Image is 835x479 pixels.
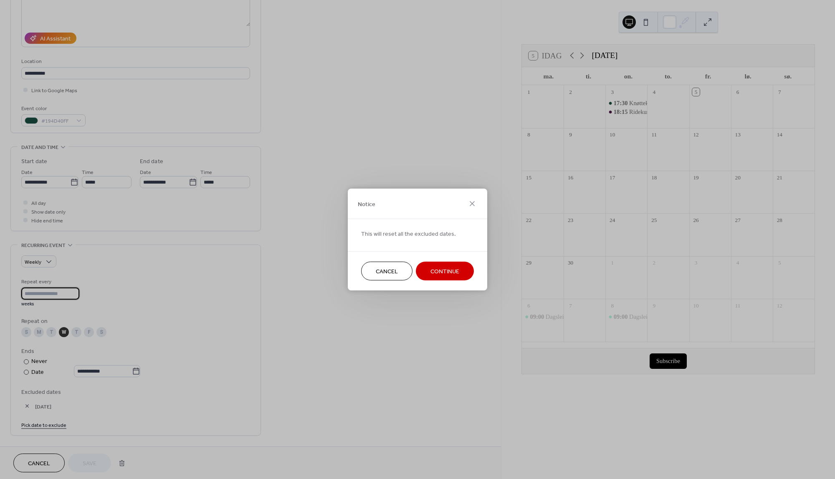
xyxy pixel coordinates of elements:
[430,267,459,276] span: Continue
[358,200,375,209] span: Notice
[416,262,474,280] button: Continue
[376,267,398,276] span: Cancel
[361,230,456,239] span: This will reset all the excluded dates.
[361,262,412,280] button: Cancel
